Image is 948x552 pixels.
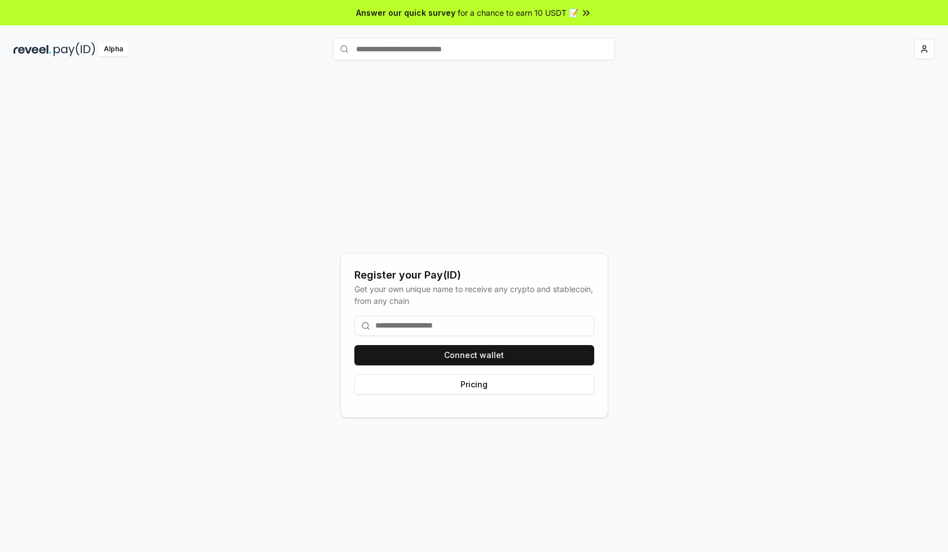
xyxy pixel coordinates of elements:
[14,42,51,56] img: reveel_dark
[54,42,95,56] img: pay_id
[98,42,129,56] div: Alpha
[354,374,594,395] button: Pricing
[458,7,578,19] span: for a chance to earn 10 USDT 📝
[354,345,594,365] button: Connect wallet
[356,7,455,19] span: Answer our quick survey
[354,267,594,283] div: Register your Pay(ID)
[354,283,594,307] div: Get your own unique name to receive any crypto and stablecoin, from any chain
